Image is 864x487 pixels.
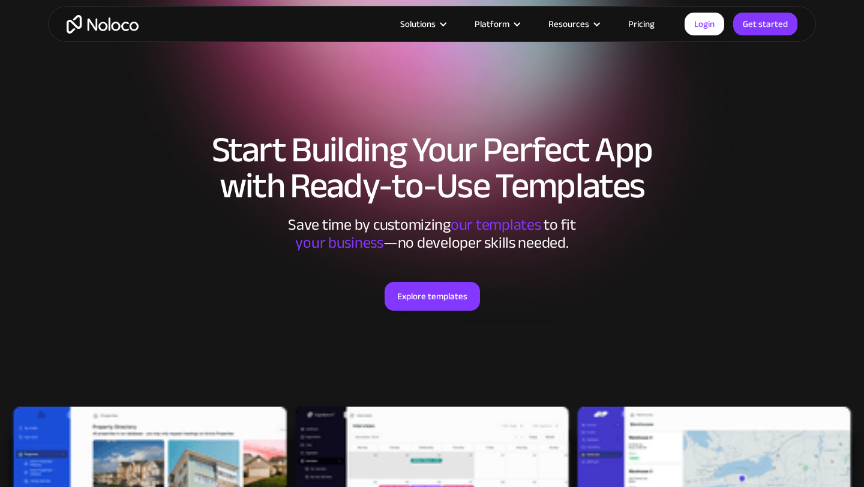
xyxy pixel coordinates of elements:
div: Solutions [400,16,436,32]
a: home [67,15,139,34]
h1: Start Building Your Perfect App with Ready-to-Use Templates [60,132,804,204]
span: your business [295,228,383,257]
div: Save time by customizing to fit ‍ —no developer skills needed. [252,216,612,252]
div: Resources [533,16,613,32]
div: Solutions [385,16,460,32]
a: Login [685,13,724,35]
div: Platform [460,16,533,32]
a: Pricing [613,16,670,32]
div: Resources [548,16,589,32]
a: Get started [733,13,797,35]
span: our templates [451,210,541,239]
a: Explore templates [385,282,480,311]
div: Platform [475,16,509,32]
